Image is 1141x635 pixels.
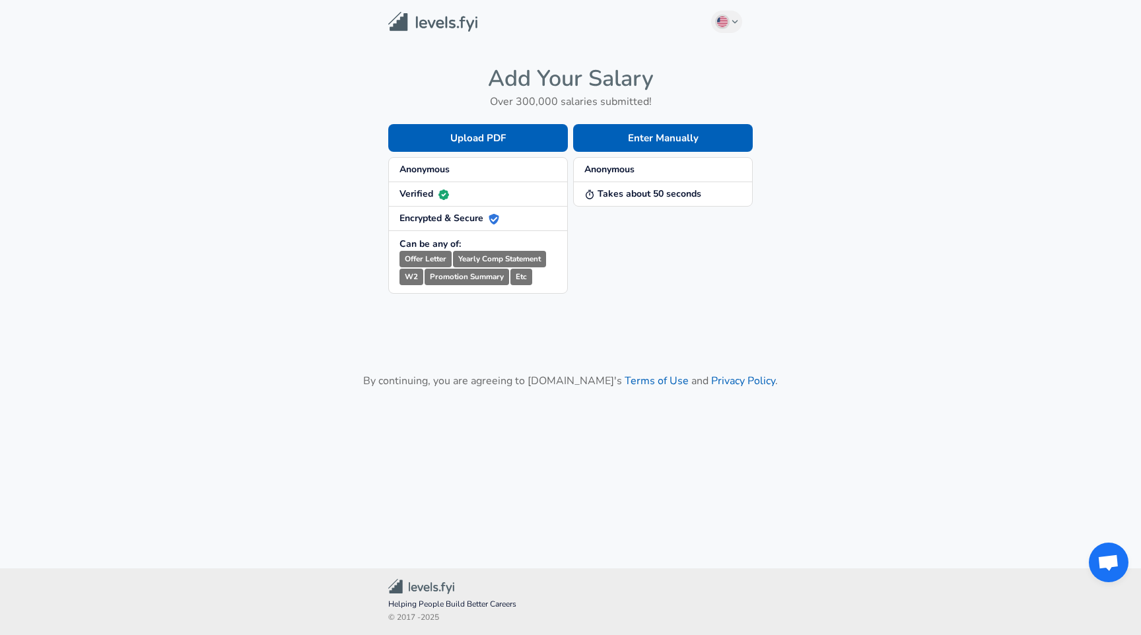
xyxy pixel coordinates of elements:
a: Terms of Use [625,374,689,388]
button: Upload PDF [388,124,568,152]
strong: Can be any of: [399,238,461,250]
small: W2 [399,269,423,285]
strong: Verified [399,187,449,200]
small: Offer Letter [399,251,452,267]
div: Open chat [1089,543,1128,582]
small: Promotion Summary [425,269,509,285]
small: Yearly Comp Statement [453,251,546,267]
strong: Encrypted & Secure [399,212,499,224]
h4: Add Your Salary [388,65,753,92]
img: Levels.fyi [388,12,477,32]
a: Privacy Policy [711,374,775,388]
button: English (US) [711,11,743,33]
img: English (US) [717,17,728,27]
span: Helping People Build Better Careers [388,598,753,611]
h6: Over 300,000 salaries submitted! [388,92,753,111]
strong: Anonymous [584,163,635,176]
small: Etc [510,269,532,285]
strong: Anonymous [399,163,450,176]
button: Enter Manually [573,124,753,152]
span: © 2017 - 2025 [388,611,753,624]
strong: Takes about 50 seconds [584,187,701,200]
img: Levels.fyi Community [388,579,454,594]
